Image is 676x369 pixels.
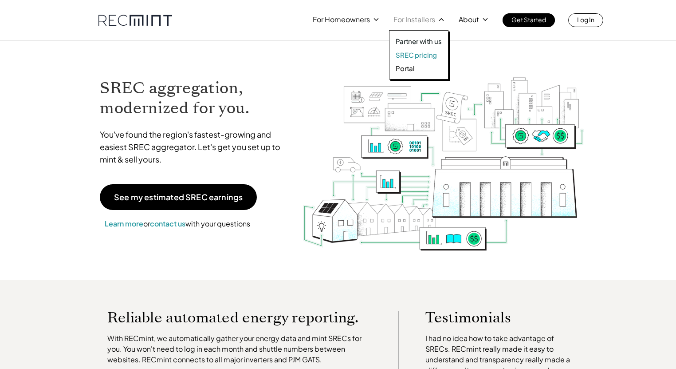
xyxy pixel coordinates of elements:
[100,128,289,166] p: You've found the region's fastest-growing and easiest SREC aggregator. Let's get you set up to mi...
[425,311,558,324] p: Testimonials
[302,54,585,253] img: RECmint value cycle
[100,184,257,210] a: See my estimated SREC earnings
[396,64,442,73] a: Portal
[396,64,415,73] p: Portal
[396,37,442,46] a: Partner with us
[100,78,289,118] h1: SREC aggregation, modernized for you.
[107,311,372,324] p: Reliable automated energy reporting.
[393,13,435,26] p: For Installers
[114,193,243,201] p: See my estimated SREC earnings
[313,13,370,26] p: For Homeowners
[396,51,437,60] p: SREC pricing
[577,13,594,26] p: Log In
[511,13,546,26] p: Get Started
[396,51,442,60] a: SREC pricing
[503,13,555,27] a: Get Started
[107,333,372,365] p: With RECmint, we automatically gather your energy data and mint SRECs for you. You won't need to ...
[100,218,255,230] p: or with your questions
[459,13,479,26] p: About
[150,219,185,228] a: contact us
[105,219,143,228] a: Learn more
[568,13,603,27] a: Log In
